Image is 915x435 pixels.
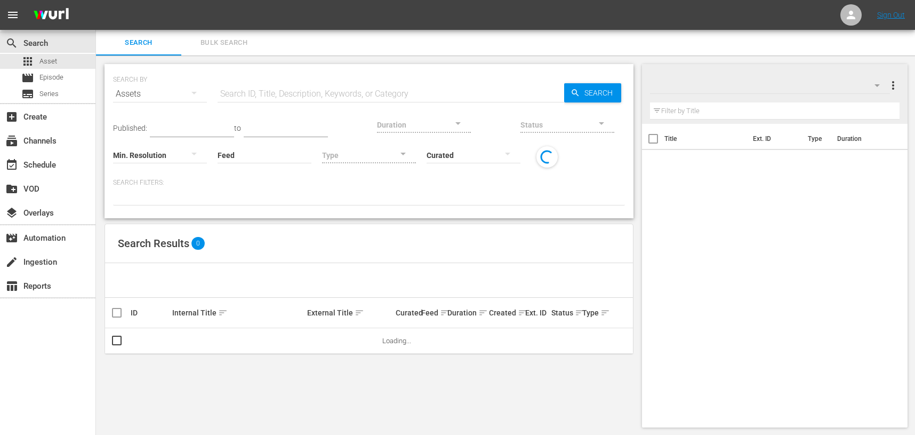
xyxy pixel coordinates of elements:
[118,237,189,250] span: Search Results
[747,124,802,154] th: Ext. ID
[113,79,207,109] div: Assets
[551,306,579,319] div: Status
[887,79,900,92] span: more_vert
[39,72,63,83] span: Episode
[5,37,18,50] span: Search
[5,183,18,195] span: VOD
[478,308,488,318] span: sort
[5,232,18,244] span: Automation
[887,73,900,98] button: more_vert
[218,308,228,318] span: sort
[5,159,18,171] span: Schedule
[113,124,147,132] span: Published:
[525,309,548,317] div: Ext. ID
[664,124,747,154] th: Title
[5,110,18,123] span: Create
[877,11,905,19] a: Sign Out
[5,256,18,268] span: Ingestion
[575,308,584,318] span: sort
[102,37,175,49] span: Search
[5,280,18,292] span: Reports
[21,72,34,84] span: Episode
[188,37,260,49] span: Bulk Search
[131,309,169,317] div: ID
[26,3,77,28] img: ans4CAIJ8jUAAAAAAAAAAAAAAAAAAAAAAAAgQb4GAAAAAAAAAAAAAAAAAAAAAAAAJMjXAAAAAAAAAAAAAAAAAAAAAAAAgAT5G...
[489,306,522,319] div: Created
[172,306,304,319] div: Internal Title
[564,83,621,102] button: Search
[831,124,895,154] th: Duration
[396,309,419,317] div: Curated
[355,308,364,318] span: sort
[801,124,831,154] th: Type
[447,306,486,319] div: Duration
[21,55,34,68] span: Asset
[39,89,59,99] span: Series
[600,308,610,318] span: sort
[5,135,18,147] span: Channels
[113,178,625,187] p: Search Filters:
[582,306,600,319] div: Type
[21,88,34,100] span: Series
[580,83,621,102] span: Search
[234,124,241,132] span: to
[421,306,444,319] div: Feed
[6,9,19,21] span: menu
[5,207,18,219] span: Overlays
[191,237,205,250] span: 0
[440,308,450,318] span: sort
[382,337,411,345] span: Loading...
[518,308,527,318] span: sort
[39,56,57,67] span: Asset
[307,306,392,319] div: External Title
